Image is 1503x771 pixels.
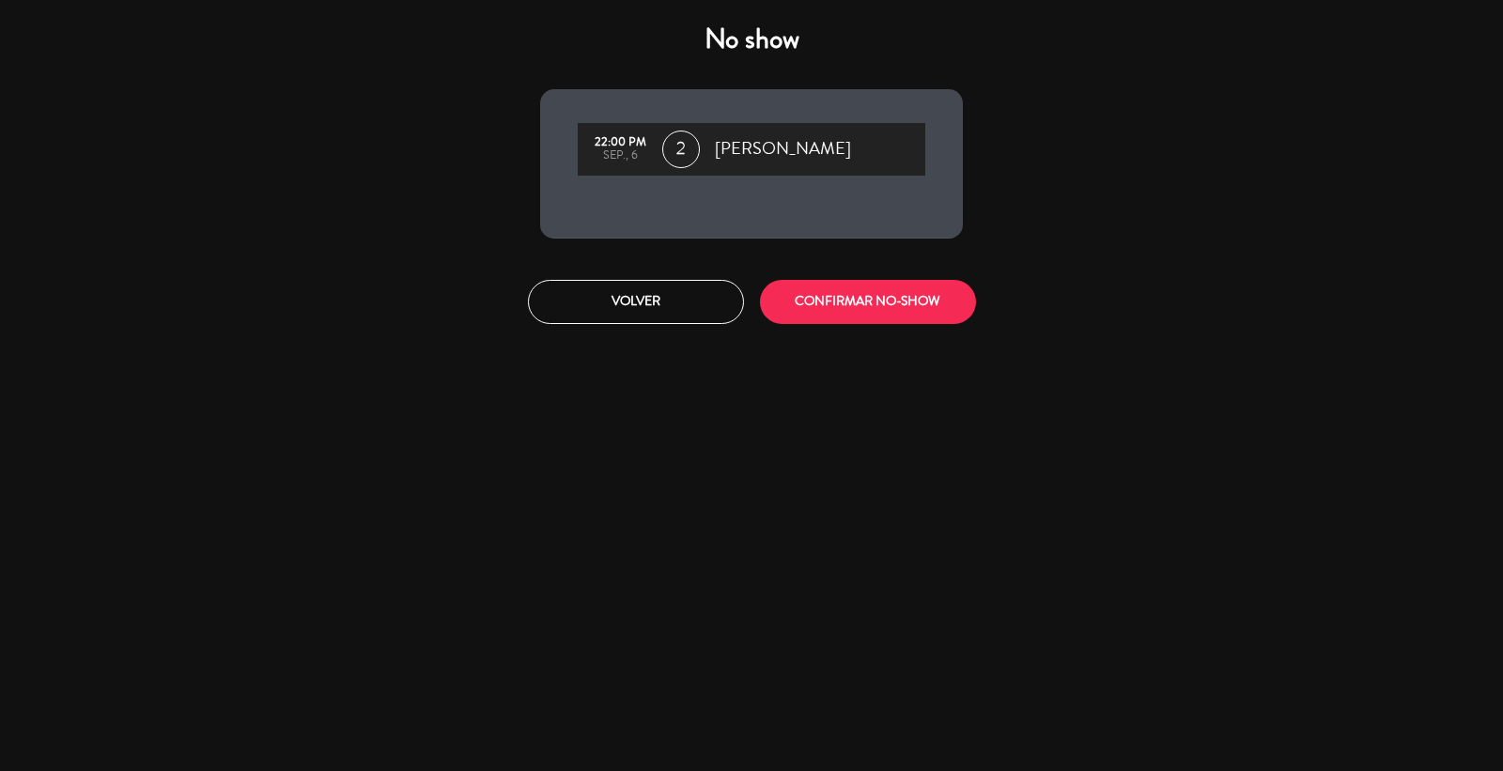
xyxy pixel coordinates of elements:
[528,280,744,324] button: Volver
[715,135,851,163] span: [PERSON_NAME]
[587,149,653,162] div: sep., 6
[540,23,963,56] h4: No show
[587,136,653,149] div: 22:00 PM
[760,280,976,324] button: CONFIRMAR NO-SHOW
[662,131,700,168] span: 2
